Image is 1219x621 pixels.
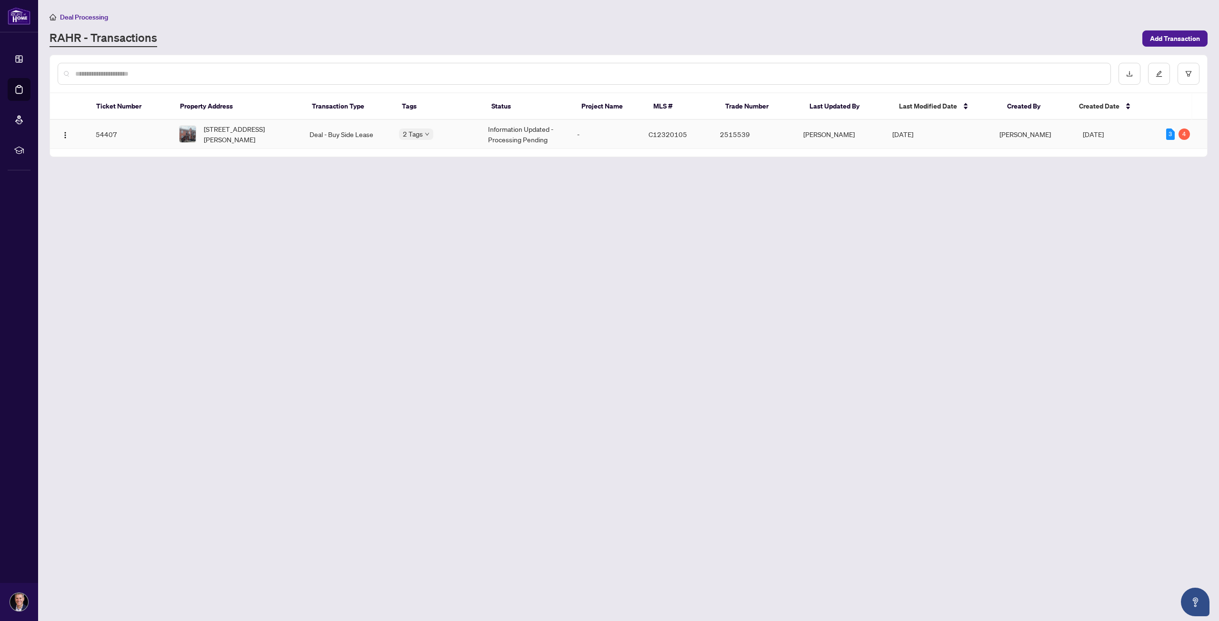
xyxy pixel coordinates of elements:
th: Tags [394,93,484,120]
span: download [1126,70,1133,77]
img: thumbnail-img [180,126,196,142]
span: filter [1185,70,1192,77]
th: Last Updated By [802,93,892,120]
span: edit [1156,70,1162,77]
button: download [1119,63,1140,85]
span: [STREET_ADDRESS][PERSON_NAME] [204,124,295,145]
span: Add Transaction [1150,31,1200,46]
button: Add Transaction [1142,30,1208,47]
th: Trade Number [718,93,801,120]
button: edit [1148,63,1170,85]
th: MLS # [646,93,718,120]
button: Logo [58,127,73,142]
td: Information Updated - Processing Pending [480,120,570,149]
th: Last Modified Date [891,93,999,120]
th: Status [484,93,574,120]
a: RAHR - Transactions [50,30,157,47]
td: 54407 [88,120,171,149]
div: 3 [1166,128,1175,140]
span: down [425,132,430,137]
th: Created Date [1071,93,1155,120]
span: [PERSON_NAME] [999,130,1051,138]
th: Project Name [574,93,646,120]
span: 2 Tags [403,128,423,139]
td: - [570,120,641,149]
button: Open asap [1181,588,1209,616]
td: Deal - Buy Side Lease [302,120,391,149]
span: [DATE] [1083,130,1104,138]
button: filter [1178,63,1199,85]
span: home [50,14,56,20]
th: Ticket Number [89,93,172,120]
th: Created By [999,93,1071,120]
span: C12320105 [649,130,687,138]
td: [PERSON_NAME] [796,120,885,149]
span: Last Modified Date [899,101,957,111]
th: Property Address [172,93,304,120]
span: Deal Processing [60,13,108,21]
span: Created Date [1079,101,1119,111]
img: logo [8,7,30,25]
img: Profile Icon [10,593,28,611]
td: 2515539 [712,120,796,149]
div: 4 [1179,128,1190,140]
img: Logo [61,131,69,139]
span: [DATE] [892,130,913,138]
th: Transaction Type [304,93,394,120]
